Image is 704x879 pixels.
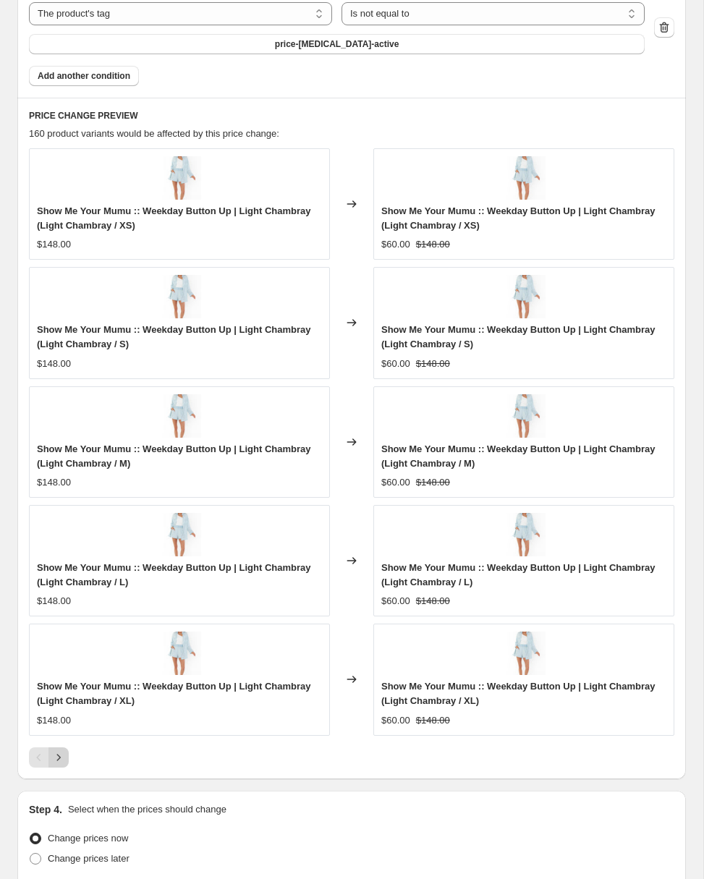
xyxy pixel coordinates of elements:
h6: PRICE CHANGE PREVIEW [29,110,674,122]
span: Show Me Your Mumu :: Weekday Button Up | Light Chambray (Light Chambray / L) [37,562,311,587]
strike: $148.00 [416,357,450,371]
span: Show Me Your Mumu :: Weekday Button Up | Light Chambray (Light Chambray / XS) [381,205,656,231]
span: Show Me Your Mumu :: Weekday Button Up | Light Chambray (Light Chambray / S) [381,324,656,349]
div: $60.00 [381,713,410,728]
img: WeekdayButtonUpLightChambray3_80x.jpg [502,632,546,675]
div: $60.00 [381,475,410,490]
strike: $148.00 [416,475,450,490]
img: WeekdayButtonUpLightChambray3_80x.jpg [502,156,546,200]
img: WeekdayButtonUpLightChambray3_80x.jpg [158,156,201,200]
img: WeekdayButtonUpLightChambray3_80x.jpg [158,513,201,556]
h2: Step 4. [29,802,62,817]
span: Show Me Your Mumu :: Weekday Button Up | Light Chambray (Light Chambray / XS) [37,205,311,231]
button: Add another condition [29,66,139,86]
strike: $148.00 [416,713,450,728]
span: Show Me Your Mumu :: Weekday Button Up | Light Chambray (Light Chambray / XL) [37,681,311,706]
span: Show Me Your Mumu :: Weekday Button Up | Light Chambray (Light Chambray / M) [381,443,656,469]
span: Show Me Your Mumu :: Weekday Button Up | Light Chambray (Light Chambray / XL) [381,681,656,706]
div: $148.00 [37,237,71,252]
span: Show Me Your Mumu :: Weekday Button Up | Light Chambray (Light Chambray / M) [37,443,311,469]
img: WeekdayButtonUpLightChambray3_80x.jpg [502,394,546,438]
span: Change prices now [48,833,128,844]
span: Show Me Your Mumu :: Weekday Button Up | Light Chambray (Light Chambray / S) [37,324,311,349]
div: $148.00 [37,594,71,608]
div: $148.00 [37,357,71,371]
div: $60.00 [381,594,410,608]
img: WeekdayButtonUpLightChambray3_80x.jpg [502,513,546,556]
img: WeekdayButtonUpLightChambray3_80x.jpg [158,275,201,318]
span: price-[MEDICAL_DATA]-active [275,38,399,50]
img: WeekdayButtonUpLightChambray3_80x.jpg [502,275,546,318]
button: Next [48,747,69,768]
div: $148.00 [37,475,71,490]
button: price-[MEDICAL_DATA]-active [29,34,645,54]
img: WeekdayButtonUpLightChambray3_80x.jpg [158,394,201,438]
p: Select when the prices should change [68,802,226,817]
nav: Pagination [29,747,69,768]
strike: $148.00 [416,594,450,608]
span: Add another condition [38,70,130,82]
div: $60.00 [381,237,410,252]
span: Change prices later [48,853,130,864]
span: 160 product variants would be affected by this price change: [29,128,279,139]
span: Show Me Your Mumu :: Weekday Button Up | Light Chambray (Light Chambray / L) [381,562,656,587]
img: WeekdayButtonUpLightChambray3_80x.jpg [158,632,201,675]
div: $60.00 [381,357,410,371]
strike: $148.00 [416,237,450,252]
div: $148.00 [37,713,71,728]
